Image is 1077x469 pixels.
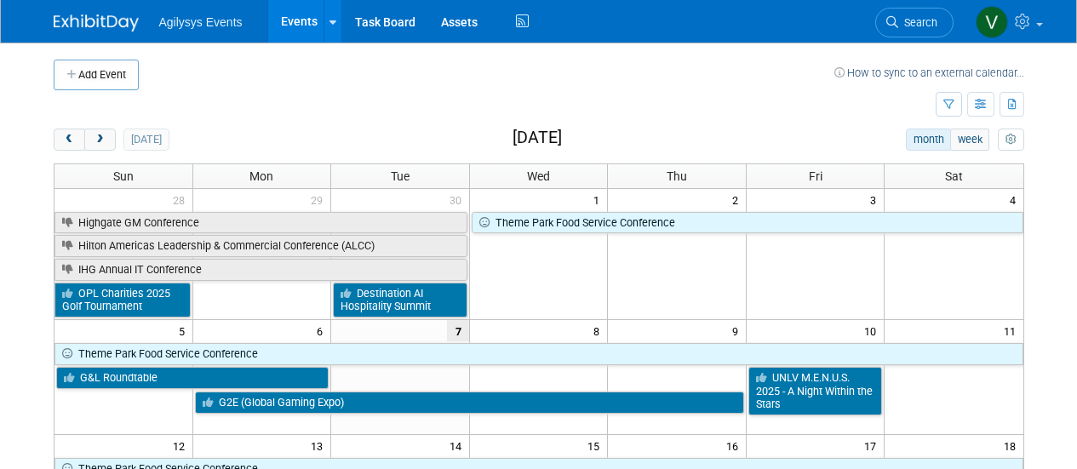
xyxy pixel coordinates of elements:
a: Highgate GM Conference [54,212,467,234]
i: Personalize Calendar [1005,134,1017,146]
button: myCustomButton [998,129,1023,151]
h2: [DATE] [513,129,562,147]
img: ExhibitDay [54,14,139,31]
img: Vaitiare Munoz [976,6,1008,38]
span: 3 [868,189,884,210]
button: month [906,129,951,151]
span: 7 [447,320,469,341]
span: Tue [391,169,410,183]
span: Thu [667,169,687,183]
button: week [950,129,989,151]
a: How to sync to an external calendar... [834,66,1024,79]
a: Search [875,8,954,37]
a: G&L Roundtable [56,367,329,389]
span: 1 [592,189,607,210]
span: 17 [862,435,884,456]
span: 8 [592,320,607,341]
button: Add Event [54,60,139,90]
a: Theme Park Food Service Conference [472,212,1023,234]
span: 12 [171,435,192,456]
span: 29 [309,189,330,210]
span: Sun [113,169,134,183]
a: G2E (Global Gaming Expo) [195,392,744,414]
span: 16 [725,435,746,456]
button: [DATE] [123,129,169,151]
a: OPL Charities 2025 Golf Tournament [54,283,191,317]
span: 13 [309,435,330,456]
span: 15 [586,435,607,456]
span: Search [898,16,937,29]
a: Hilton Americas Leadership & Commercial Conference (ALCC) [54,235,467,257]
span: 6 [315,320,330,341]
span: 5 [177,320,192,341]
span: 9 [730,320,746,341]
span: 4 [1008,189,1023,210]
span: Agilysys Events [159,15,243,29]
span: 10 [862,320,884,341]
span: 14 [448,435,469,456]
button: next [84,129,116,151]
a: IHG Annual IT Conference [54,259,467,281]
span: Wed [527,169,550,183]
a: Destination AI Hospitality Summit [333,283,467,317]
span: 30 [448,189,469,210]
a: Theme Park Food Service Conference [54,343,1023,365]
span: Mon [249,169,273,183]
a: UNLV M.E.N.U.S. 2025 - A Night Within the Stars [748,367,883,415]
span: 11 [1002,320,1023,341]
span: 2 [730,189,746,210]
span: Sat [945,169,963,183]
span: 18 [1002,435,1023,456]
span: 28 [171,189,192,210]
button: prev [54,129,85,151]
span: Fri [809,169,822,183]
